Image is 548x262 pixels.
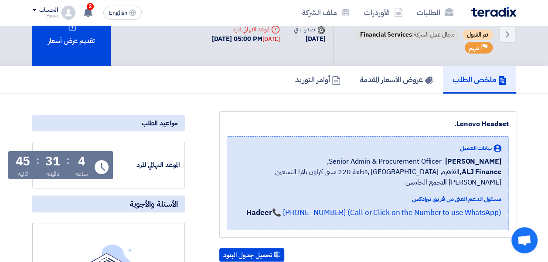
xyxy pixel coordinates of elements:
[227,119,509,129] div: Lenovo Headset.
[443,66,516,94] a: ملخص الطلب
[16,155,31,168] div: 45
[78,155,85,168] div: 4
[109,10,127,16] span: English
[460,144,492,153] span: بيانات العميل
[32,13,58,18] div: Esraa
[463,30,493,40] span: تم القبول
[32,3,111,66] div: تقديم عرض أسعار
[360,74,433,84] h5: عروض الأسعار المقدمة
[295,74,340,84] h5: أوامر التوريد
[234,167,501,188] span: القاهرة, [GEOGRAPHIC_DATA] ,قطعة 220 مبنى كراون بلازا التسعين [PERSON_NAME] التجمع الخامس
[129,199,178,209] span: الأسئلة والأجوبة
[46,169,60,178] div: دقيقة
[45,155,60,168] div: 31
[350,66,443,94] a: عروض الأسعار المقدمة
[357,2,410,23] a: الأوردرات
[294,25,325,34] div: صدرت في
[445,156,501,167] span: [PERSON_NAME]
[272,207,501,218] a: 📞 [PHONE_NUMBER] (Call or Click on the Number to use WhatsApp)
[32,115,185,131] div: مواعيد الطلب
[219,248,284,262] button: تحميل جدول البنود
[262,35,280,44] div: [DATE]
[469,44,479,52] span: مهم
[294,34,325,44] div: [DATE]
[61,6,75,20] img: profile_test.png
[115,160,180,170] div: الموعد النهائي للرد
[286,66,350,94] a: أوامر التوريد
[39,7,58,14] div: الحساب
[212,25,280,34] div: الموعد النهائي للرد
[66,153,69,168] div: :
[511,227,538,253] div: Open chat
[212,34,280,44] div: [DATE] 05:00 PM
[410,2,460,23] a: الطلبات
[295,2,357,23] a: ملف الشركة
[471,7,516,17] img: Teradix logo
[460,167,501,177] b: ALJ Finance,
[75,169,88,178] div: ساعة
[36,153,39,168] div: :
[18,169,28,178] div: ثانية
[360,30,412,39] span: Financial Services
[103,6,142,20] button: English
[327,156,442,167] span: Senior Admin & Procurement Officer,
[356,30,459,40] span: مجال عمل الشركة:
[234,195,501,204] div: مسئول الدعم الفني من فريق تيرادكس
[246,207,272,218] strong: Hadeer
[453,74,507,84] h5: ملخص الطلب
[87,3,94,10] span: 3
